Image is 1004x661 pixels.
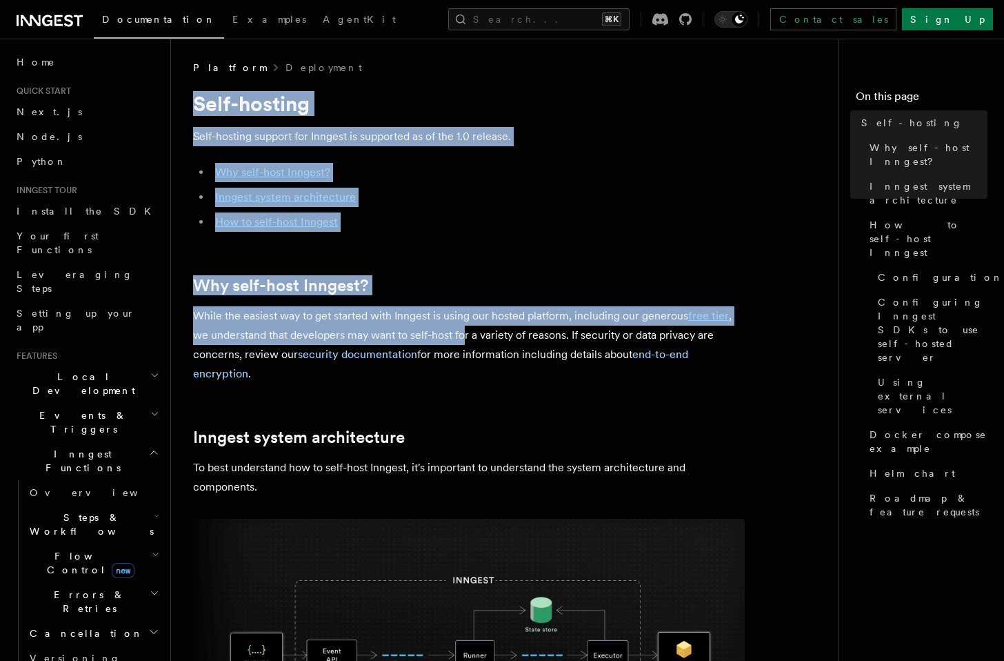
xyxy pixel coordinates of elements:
span: Helm chart [870,466,955,480]
a: Examples [224,4,314,37]
span: Inngest system architecture [870,179,987,207]
span: Why self-host Inngest? [870,141,987,168]
a: Inngest system architecture [864,174,987,213]
button: Local Development [11,364,162,403]
span: Quick start [11,86,71,97]
a: How to self-host Inngest [864,213,987,265]
a: free tier [688,309,729,322]
a: Self-hosting [856,110,987,135]
a: Contact sales [770,8,896,30]
span: Errors & Retries [24,588,150,615]
span: Flow Control [24,549,152,577]
a: Roadmap & feature requests [864,486,987,524]
a: Deployment [285,61,362,75]
span: new [112,563,134,578]
a: Node.js [11,124,162,149]
a: Sign Up [902,8,993,30]
span: Setting up your app [17,308,135,333]
p: To best understand how to self-host Inngest, it's important to understand the system architecture... [193,458,745,497]
span: Python [17,156,67,167]
button: Errors & Retries [24,582,162,621]
a: security documentation [298,348,417,361]
button: Flow Controlnew [24,544,162,582]
span: Cancellation [24,627,143,640]
a: Docker compose example [864,422,987,461]
span: Local Development [11,370,150,397]
button: Steps & Workflows [24,505,162,544]
p: Self-hosting support for Inngest is supported as of the 1.0 release. [193,127,745,146]
a: Using external services [872,370,987,422]
span: How to self-host Inngest [870,218,987,259]
a: Inngest system architecture [193,428,405,447]
a: Documentation [94,4,224,39]
a: Configuring Inngest SDKs to use self-hosted server [872,290,987,370]
span: Steps & Workflows [24,511,154,538]
span: Configuration [878,270,1003,284]
span: Using external services [878,375,987,417]
button: Cancellation [24,621,162,646]
span: Inngest tour [11,185,77,196]
span: Inngest Functions [11,447,149,475]
a: Setting up your app [11,301,162,339]
a: Overview [24,480,162,505]
a: Leveraging Steps [11,262,162,301]
span: Configuring Inngest SDKs to use self-hosted server [878,295,987,364]
span: Node.js [17,131,82,142]
a: Home [11,50,162,75]
a: Your first Functions [11,224,162,262]
span: Events & Triggers [11,408,150,436]
span: AgentKit [323,14,396,25]
span: Self-hosting [861,116,963,130]
span: Next.js [17,106,82,117]
kbd: ⌘K [602,12,621,26]
a: Install the SDK [11,199,162,224]
a: Python [11,149,162,174]
span: Home [17,55,55,69]
span: Install the SDK [17,206,159,217]
a: Inngest system architecture [215,190,356,204]
h4: On this page [856,88,987,110]
a: Configuration [872,265,987,290]
span: Roadmap & feature requests [870,491,987,519]
button: Events & Triggers [11,403,162,442]
span: Your first Functions [17,230,99,255]
span: Documentation [102,14,216,25]
button: Toggle dark mode [714,11,747,28]
button: Inngest Functions [11,442,162,480]
span: Docker compose example [870,428,987,455]
a: Why self-host Inngest? [193,276,368,295]
a: Why self-host Inngest? [215,166,330,179]
span: Leveraging Steps [17,269,133,294]
a: Why self-host Inngest? [864,135,987,174]
span: Features [11,351,57,362]
a: Helm chart [864,461,987,486]
p: While the easiest way to get started with Inngest is using our hosted platform, including our gen... [193,306,745,384]
a: How to self-host Inngest [215,215,338,228]
h1: Self-hosting [193,91,745,116]
button: Search...⌘K [448,8,630,30]
span: Examples [232,14,306,25]
a: Next.js [11,99,162,124]
span: Platform [193,61,266,75]
span: Overview [30,487,172,498]
a: AgentKit [314,4,404,37]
